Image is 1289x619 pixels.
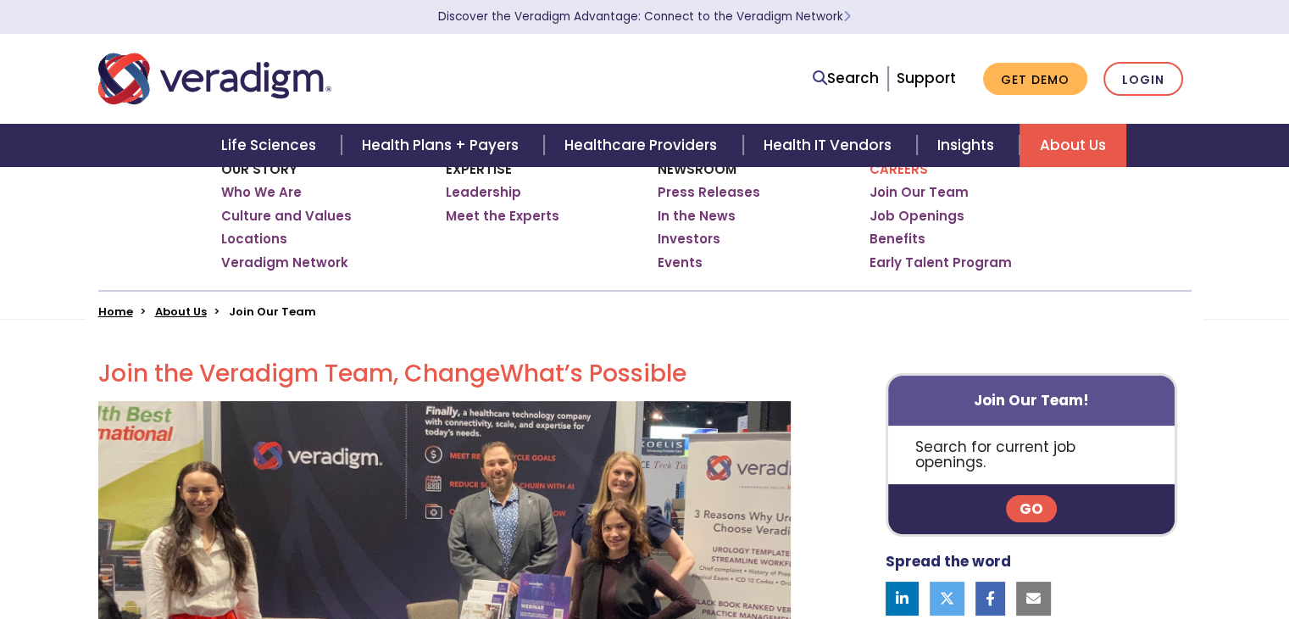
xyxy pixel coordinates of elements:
[658,208,736,225] a: In the News
[983,63,1087,96] a: Get Demo
[870,231,925,248] a: Benefits
[342,124,544,167] a: Health Plans + Payers
[888,426,1175,484] p: Search for current job openings.
[658,184,760,201] a: Press Releases
[843,8,851,25] span: Learn More
[974,390,1089,410] strong: Join Our Team!
[870,184,969,201] a: Join Our Team
[438,8,851,25] a: Discover the Veradigm Advantage: Connect to the Veradigm NetworkLearn More
[98,51,331,107] img: Veradigm logo
[870,208,964,225] a: Job Openings
[897,68,956,88] a: Support
[500,357,686,390] span: What’s Possible
[886,551,1011,572] strong: Spread the word
[221,184,302,201] a: Who We Are
[1020,124,1126,167] a: About Us
[221,254,348,271] a: Veradigm Network
[743,124,917,167] a: Health IT Vendors
[221,231,287,248] a: Locations
[917,124,1020,167] a: Insights
[446,208,559,225] a: Meet the Experts
[446,184,521,201] a: Leadership
[658,231,720,248] a: Investors
[98,304,133,320] a: Home
[1006,495,1057,522] a: Go
[870,254,1012,271] a: Early Talent Program
[98,360,791,388] h2: Join the Veradigm Team, Change
[813,67,879,90] a: Search
[201,124,342,167] a: Life Sciences
[544,124,742,167] a: Healthcare Providers
[658,254,703,271] a: Events
[221,208,352,225] a: Culture and Values
[1103,62,1183,97] a: Login
[155,304,207,320] a: About Us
